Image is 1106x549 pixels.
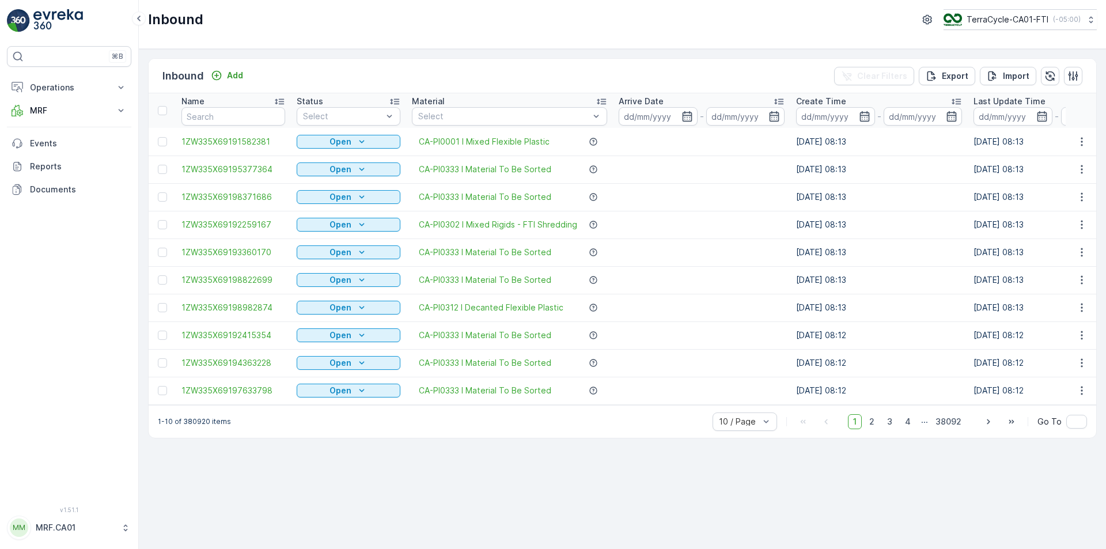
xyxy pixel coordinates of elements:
div: Toggle Row Selected [158,386,167,395]
p: MRF [30,105,108,116]
p: - [1055,109,1059,123]
img: logo_light-DOdMpM7g.png [33,9,83,32]
a: CA-PI0001 I Mixed Flexible Plastic [419,136,550,147]
p: Arrive Date [619,96,664,107]
p: ⌘B [112,52,123,61]
p: Select [303,111,382,122]
div: MM [10,518,28,537]
button: TerraCycle-CA01-FTI(-05:00) [944,9,1097,30]
button: MRF [7,99,131,122]
button: Operations [7,76,131,99]
p: Open [329,164,351,175]
p: Inbound [162,68,204,84]
a: CA-PI0333 I Material To Be Sorted [419,385,551,396]
td: [DATE] 08:12 [790,377,968,404]
a: CA-PI0302 I Mixed Rigids - FTI Shredding [419,219,577,230]
a: CA-PI0333 I Material To Be Sorted [419,191,551,203]
span: 1ZW335X69192415354 [181,330,285,341]
p: Select [418,111,589,122]
p: Open [329,219,351,230]
span: 2 [864,414,880,429]
p: Reports [30,161,127,172]
p: Open [329,247,351,258]
a: 1ZW335X69193360170 [181,247,285,258]
span: 38092 [930,414,967,429]
span: CA-PI0333 I Material To Be Sorted [419,247,551,258]
button: Add [206,69,248,82]
p: Clear Filters [857,70,907,82]
p: 1-10 of 380920 items [158,417,231,426]
a: 1ZW335X69197633798 [181,385,285,396]
button: Export [919,67,975,85]
div: Toggle Row Selected [158,192,167,202]
input: dd/mm/yyyy [619,107,698,126]
button: MMMRF.CA01 [7,516,131,540]
div: Toggle Row Selected [158,248,167,257]
div: Toggle Row Selected [158,165,167,174]
button: Open [297,218,400,232]
p: Operations [30,82,108,93]
p: Export [942,70,968,82]
td: [DATE] 08:12 [790,349,968,377]
a: 1ZW335X69192259167 [181,219,285,230]
input: Search [181,107,285,126]
a: CA-PI0333 I Material To Be Sorted [419,357,551,369]
a: 1ZW335X69194363228 [181,357,285,369]
p: - [700,109,704,123]
span: Go To [1037,416,1062,427]
a: 1ZW335X69198822699 [181,274,285,286]
p: ( -05:00 ) [1053,15,1081,24]
p: Inbound [148,10,203,29]
p: Open [329,274,351,286]
a: CA-PI0333 I Material To Be Sorted [419,164,551,175]
a: CA-PI0333 I Material To Be Sorted [419,330,551,341]
button: Clear Filters [834,67,914,85]
span: 1ZW335X69195377364 [181,164,285,175]
p: Open [329,191,351,203]
button: Open [297,190,400,204]
p: Add [227,70,243,81]
p: TerraCycle-CA01-FTI [967,14,1048,25]
span: 4 [900,414,916,429]
input: dd/mm/yyyy [706,107,785,126]
div: Toggle Row Selected [158,275,167,285]
p: ... [921,414,928,429]
p: Create Time [796,96,846,107]
td: [DATE] 08:13 [790,238,968,266]
span: 1 [848,414,862,429]
p: Status [297,96,323,107]
div: Toggle Row Selected [158,331,167,340]
input: dd/mm/yyyy [884,107,963,126]
a: 1ZW335X69198982874 [181,302,285,313]
span: 3 [882,414,897,429]
div: Toggle Row Selected [158,137,167,146]
a: CA-PI0312 I Decanted Flexible Plastic [419,302,563,313]
a: Reports [7,155,131,178]
p: Open [329,385,351,396]
p: - [877,109,881,123]
p: Documents [30,184,127,195]
a: CA-PI0333 I Material To Be Sorted [419,274,551,286]
button: Open [297,245,400,259]
a: 1ZW335X69191582381 [181,136,285,147]
a: 1ZW335X69198371686 [181,191,285,203]
div: Toggle Row Selected [158,358,167,368]
td: [DATE] 08:13 [790,128,968,156]
p: Import [1003,70,1029,82]
td: [DATE] 08:13 [790,156,968,183]
button: Open [297,328,400,342]
p: Material [412,96,445,107]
